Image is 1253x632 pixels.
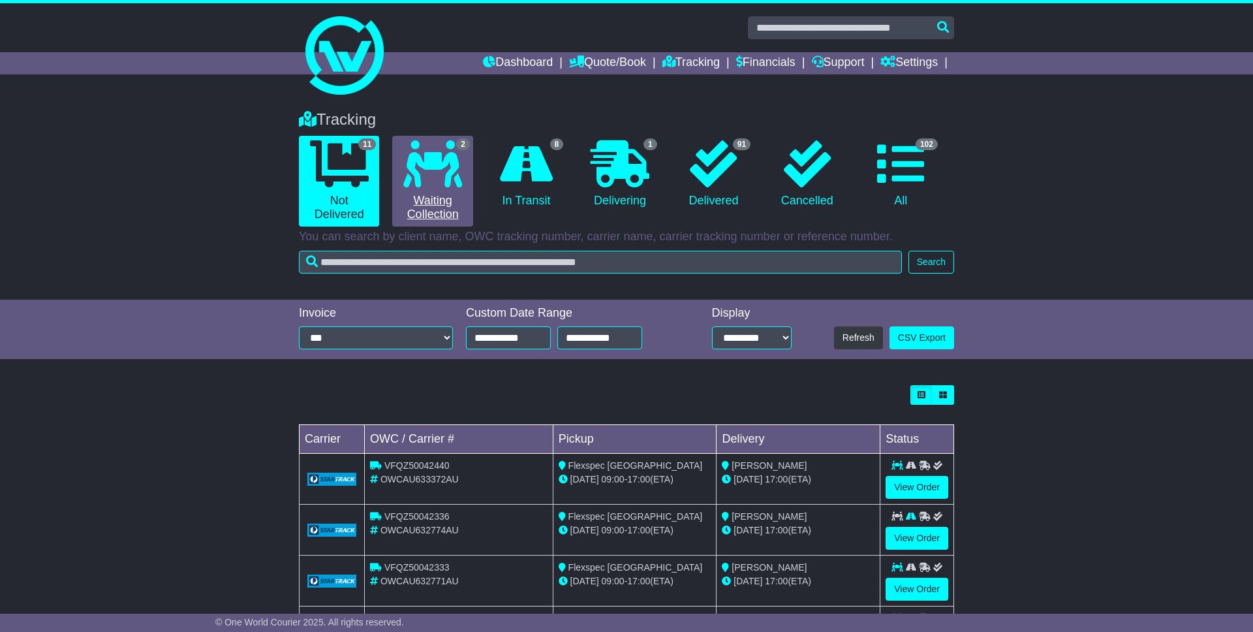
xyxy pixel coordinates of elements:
div: Tracking [292,110,961,129]
div: Display [712,306,792,321]
a: View Order [886,476,948,499]
a: Tracking [662,52,720,74]
span: 2 [456,138,470,150]
span: OWCAU632774AU [380,525,459,535]
span: VFQZ50042336 [384,511,450,522]
div: - (ETA) [559,524,711,537]
a: 8 In Transit [486,136,566,213]
a: Cancelled [767,136,847,213]
span: [DATE] [570,576,599,586]
span: Flexspec [GEOGRAPHIC_DATA] [568,562,703,573]
span: Flexspec [GEOGRAPHIC_DATA] [568,460,703,471]
div: - (ETA) [559,575,711,588]
span: [PERSON_NAME] [732,511,807,522]
img: GetCarrierServiceLogo [307,473,356,486]
img: GetCarrierServiceLogo [307,575,356,588]
span: Flexspec [GEOGRAPHIC_DATA] [568,511,703,522]
span: 17:00 [765,525,788,535]
td: Carrier [300,425,365,454]
span: 17:00 [627,576,650,586]
span: 91 [733,138,750,150]
a: 1 Delivering [580,136,660,213]
td: Status [880,425,954,454]
td: Pickup [553,425,717,454]
span: OWCAU633372AU [380,474,459,484]
span: [DATE] [734,576,762,586]
span: 11 [358,138,376,150]
div: (ETA) [722,575,874,588]
span: 09:00 [602,576,625,586]
td: OWC / Carrier # [365,425,553,454]
span: 102 [916,138,938,150]
a: 11 Not Delivered [299,136,379,227]
div: (ETA) [722,524,874,537]
button: Search [908,251,954,274]
span: [DATE] [570,474,599,484]
span: 17:00 [627,474,650,484]
a: 2 Waiting Collection [392,136,472,227]
span: [PERSON_NAME] [732,460,807,471]
span: [PERSON_NAME] [732,562,807,573]
span: VFQZ50042440 [384,460,450,471]
span: 17:00 [765,474,788,484]
a: Financials [736,52,796,74]
span: OWCAU632771AU [380,576,459,586]
span: [DATE] [570,525,599,535]
a: 102 All [861,136,941,213]
div: (ETA) [722,473,874,486]
a: CSV Export [889,326,954,349]
a: View Order [886,578,948,601]
span: VFQZ50042333 [384,562,450,573]
img: GetCarrierServiceLogo [307,524,356,537]
td: Delivery [717,425,880,454]
a: 91 Delivered [673,136,754,213]
span: 17:00 [765,576,788,586]
span: 17:00 [627,525,650,535]
div: Invoice [299,306,453,321]
span: 8 [550,138,564,150]
span: 09:00 [602,474,625,484]
p: You can search by client name, OWC tracking number, carrier name, carrier tracking number or refe... [299,230,954,244]
span: 09:00 [602,525,625,535]
span: 1 [643,138,657,150]
a: Support [812,52,865,74]
button: Refresh [834,326,883,349]
a: View Order [886,527,948,550]
div: - (ETA) [559,473,711,486]
a: Settings [880,52,938,74]
div: Custom Date Range [466,306,675,321]
span: [DATE] [734,525,762,535]
a: Quote/Book [569,52,646,74]
a: Dashboard [483,52,553,74]
span: [DATE] [734,474,762,484]
span: © One World Courier 2025. All rights reserved. [215,617,404,627]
